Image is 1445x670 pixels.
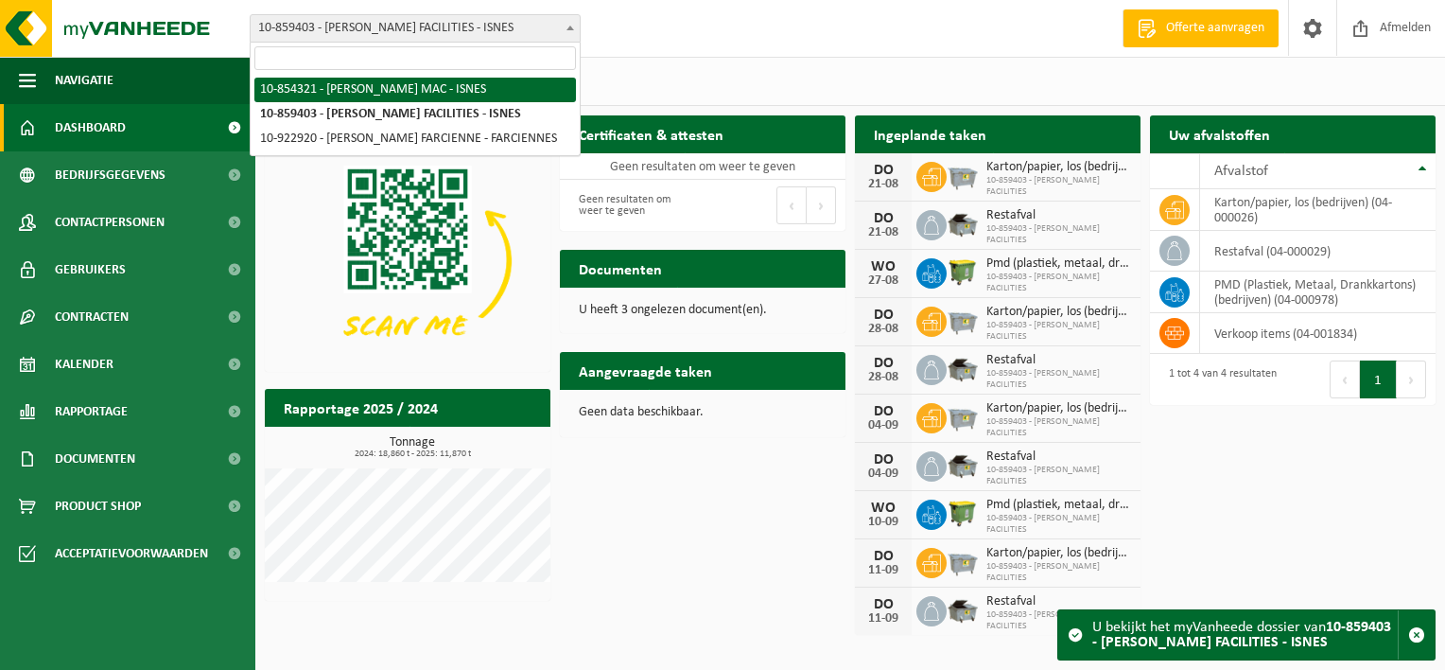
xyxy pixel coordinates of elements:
span: 10-859403 - ELIA CRÉALYS FACILITIES - ISNES [250,14,581,43]
span: Pmd (plastiek, metaal, drankkartons) (bedrijven) [986,256,1131,272]
span: Acceptatievoorwaarden [55,530,208,577]
span: 10-859403 - [PERSON_NAME] FACILITIES [986,513,1131,536]
span: Rapportage [55,388,128,435]
p: Geen data beschikbaar. [579,406,827,419]
span: 10-859403 - [PERSON_NAME] FACILITIES [986,175,1131,198]
span: Restafval [986,594,1131,609]
span: Karton/papier, los (bedrijven) [986,160,1131,175]
button: Previous [776,186,807,224]
div: 27-08 [864,274,902,288]
span: 10-859403 - [PERSON_NAME] FACILITIES [986,272,1131,294]
div: 11-09 [864,564,902,577]
div: WO [864,259,902,274]
div: 1 tot 4 van 4 resultaten [1159,359,1277,400]
div: 21-08 [864,178,902,191]
div: 04-09 [864,419,902,432]
div: 10-09 [864,516,902,529]
img: WB-1100-HPE-GN-50 [947,497,979,529]
td: restafval (04-000029) [1200,231,1436,272]
span: 10-859403 - [PERSON_NAME] FACILITIES [986,465,1131,487]
img: WB-5000-GAL-GY-01 [947,449,979,481]
span: Restafval [986,353,1131,368]
li: 10-922920 - [PERSON_NAME] FARCIENNE - FARCIENNES [254,127,576,151]
div: DO [864,308,902,323]
div: WO [864,501,902,516]
span: Gebruikers [55,246,126,293]
h2: Aangevraagde taken [560,352,731,389]
a: Offerte aanvragen [1123,9,1279,47]
div: 21-08 [864,226,902,239]
img: WB-2500-GAL-GY-01 [947,400,979,432]
img: WB-2500-GAL-GY-01 [947,159,979,191]
span: Pmd (plastiek, metaal, drankkartons) (bedrijven) [986,498,1131,513]
span: Product Shop [55,483,141,530]
div: DO [864,549,902,564]
div: DO [864,452,902,467]
span: Dashboard [55,104,126,151]
button: Next [1397,361,1426,398]
span: Karton/papier, los (bedrijven) [986,401,1131,416]
td: Geen resultaten om weer te geven [560,153,845,180]
span: Documenten [55,435,135,483]
img: WB-5000-GAL-GY-01 [947,593,979,626]
h2: Ingeplande taken [855,115,1005,152]
td: karton/papier, los (bedrijven) (04-000026) [1200,189,1436,231]
a: Bekijk rapportage [409,426,548,464]
div: 04-09 [864,467,902,481]
button: Previous [1330,361,1360,398]
span: Navigatie [55,57,113,104]
img: WB-2500-GAL-GY-01 [947,304,979,336]
div: U bekijkt het myVanheede dossier van [1092,610,1398,660]
div: Geen resultaten om weer te geven [569,185,693,226]
span: 10-859403 - [PERSON_NAME] FACILITIES [986,416,1131,439]
span: Karton/papier, los (bedrijven) [986,546,1131,561]
strong: 10-859403 - [PERSON_NAME] FACILITIES - ISNES [1092,620,1391,650]
span: Kalender [55,341,113,388]
td: verkoop items (04-001834) [1200,313,1436,354]
span: Karton/papier, los (bedrijven) [986,305,1131,320]
span: 10-859403 - ELIA CRÉALYS FACILITIES - ISNES [251,15,580,42]
td: PMD (Plastiek, Metaal, Drankkartons) (bedrijven) (04-000978) [1200,272,1436,313]
img: Download de VHEPlus App [265,153,550,368]
div: DO [864,356,902,371]
p: U heeft 3 ongelezen document(en). [579,304,827,317]
h2: Documenten [560,250,681,287]
span: 10-859403 - [PERSON_NAME] FACILITIES [986,223,1131,246]
span: Bedrijfsgegevens [55,151,165,199]
div: DO [864,597,902,612]
span: Restafval [986,450,1131,465]
img: WB-1100-HPE-GN-50 [947,256,979,288]
div: 28-08 [864,323,902,336]
div: DO [864,404,902,419]
img: WB-5000-GAL-GY-01 [947,207,979,239]
div: 28-08 [864,371,902,384]
span: 2024: 18,860 t - 2025: 11,870 t [274,450,550,459]
h2: Uw afvalstoffen [1150,115,1289,152]
img: WB-2500-GAL-GY-01 [947,545,979,577]
div: DO [864,163,902,178]
li: 10-854321 - [PERSON_NAME] MAC - ISNES [254,78,576,102]
span: 10-859403 - [PERSON_NAME] FACILITIES [986,368,1131,391]
div: 11-09 [864,612,902,626]
span: Afvalstof [1214,164,1268,179]
span: 10-859403 - [PERSON_NAME] FACILITIES [986,609,1131,632]
h2: Rapportage 2025 / 2024 [265,389,457,426]
h3: Tonnage [274,436,550,459]
div: DO [864,211,902,226]
span: 10-859403 - [PERSON_NAME] FACILITIES [986,561,1131,584]
span: 10-859403 - [PERSON_NAME] FACILITIES [986,320,1131,343]
li: 10-859403 - [PERSON_NAME] FACILITIES - ISNES [254,102,576,127]
span: Contracten [55,293,129,341]
img: WB-5000-GAL-GY-01 [947,352,979,384]
span: Restafval [986,208,1131,223]
button: 1 [1360,361,1397,398]
span: Offerte aanvragen [1161,19,1269,38]
button: Next [807,186,836,224]
h2: Certificaten & attesten [560,115,742,152]
span: Contactpersonen [55,199,165,246]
